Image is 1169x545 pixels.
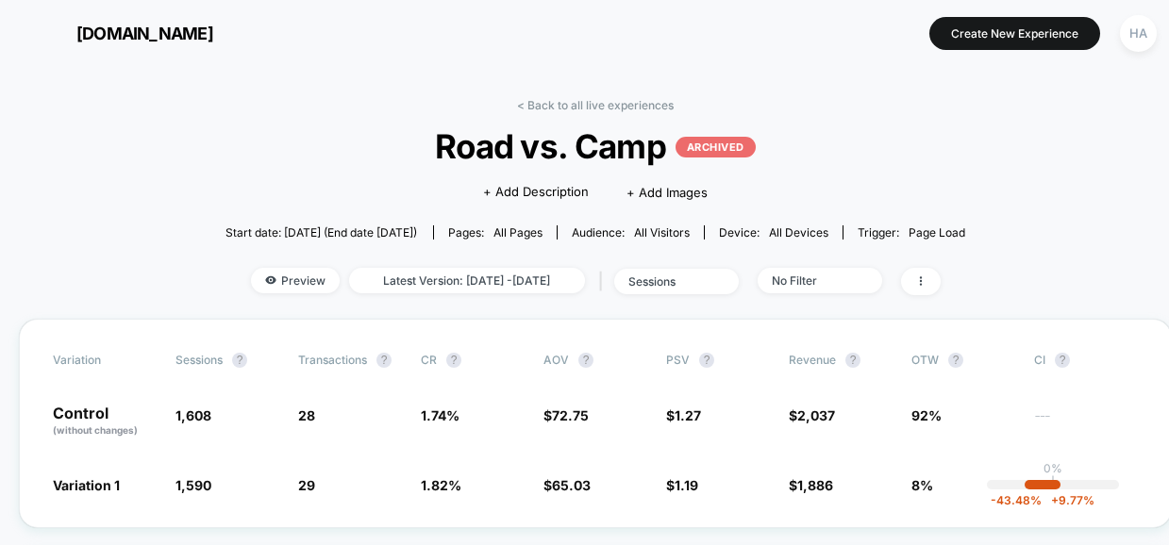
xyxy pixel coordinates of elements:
span: $ [789,407,835,423]
div: Pages: [448,225,543,239]
span: all devices [769,225,828,239]
span: Device: [704,225,843,239]
span: 1.82 % [421,477,461,493]
span: CR [421,353,437,367]
span: 92% [911,407,942,423]
a: < Back to all live experiences [517,98,674,112]
span: --- [1034,410,1138,438]
span: All Visitors [634,225,690,239]
span: $ [666,477,698,493]
div: HA [1120,15,1157,52]
button: ? [845,353,860,368]
span: 28 [298,407,315,423]
span: OTW [911,353,1015,368]
span: + Add Images [626,185,708,200]
span: 8% [911,477,933,493]
p: | [1051,475,1055,489]
span: all pages [493,225,543,239]
span: $ [543,477,591,493]
span: 1.19 [675,477,698,493]
p: 0% [1044,461,1062,475]
span: 1,886 [797,477,833,493]
div: No Filter [772,273,847,288]
span: 1.27 [675,407,701,423]
span: + Add Description [483,183,589,202]
span: 65.03 [552,477,591,493]
button: ? [948,353,963,368]
span: PSV [666,353,690,367]
button: ? [376,353,392,368]
span: CI [1034,353,1138,368]
span: 2,037 [797,407,835,423]
span: Sessions [175,353,223,367]
span: 1.74 % [421,407,459,423]
span: Variation [53,353,157,368]
p: Control [53,405,157,438]
button: Create New Experience [929,17,1100,50]
span: | [594,268,614,295]
p: ARCHIVED [676,137,756,157]
button: ? [578,353,593,368]
span: 9.77 % [1042,493,1094,507]
span: $ [543,407,589,423]
span: Variation 1 [53,477,120,493]
button: HA [1114,14,1162,53]
span: AOV [543,353,569,367]
span: 1,590 [175,477,211,493]
button: ? [446,353,461,368]
button: [DOMAIN_NAME] [28,18,219,48]
div: Audience: [572,225,690,239]
span: $ [789,477,833,493]
span: Page Load [909,225,965,239]
span: Road vs. Camp [262,126,928,166]
span: 1,608 [175,407,211,423]
span: 29 [298,477,315,493]
button: ? [1055,353,1070,368]
span: 72.75 [552,407,589,423]
div: Trigger: [858,225,965,239]
span: Revenue [789,353,836,367]
button: ? [699,353,714,368]
div: sessions [628,274,704,289]
span: Preview [251,268,340,293]
span: $ [666,407,701,423]
span: Start date: [DATE] (End date [DATE]) [225,225,417,239]
span: -43.48 % [991,493,1042,507]
button: ? [232,353,247,368]
span: + [1051,493,1059,507]
span: Transactions [298,353,367,367]
span: (without changes) [53,424,138,436]
span: [DOMAIN_NAME] [76,24,213,43]
span: Latest Version: [DATE] - [DATE] [349,268,585,293]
